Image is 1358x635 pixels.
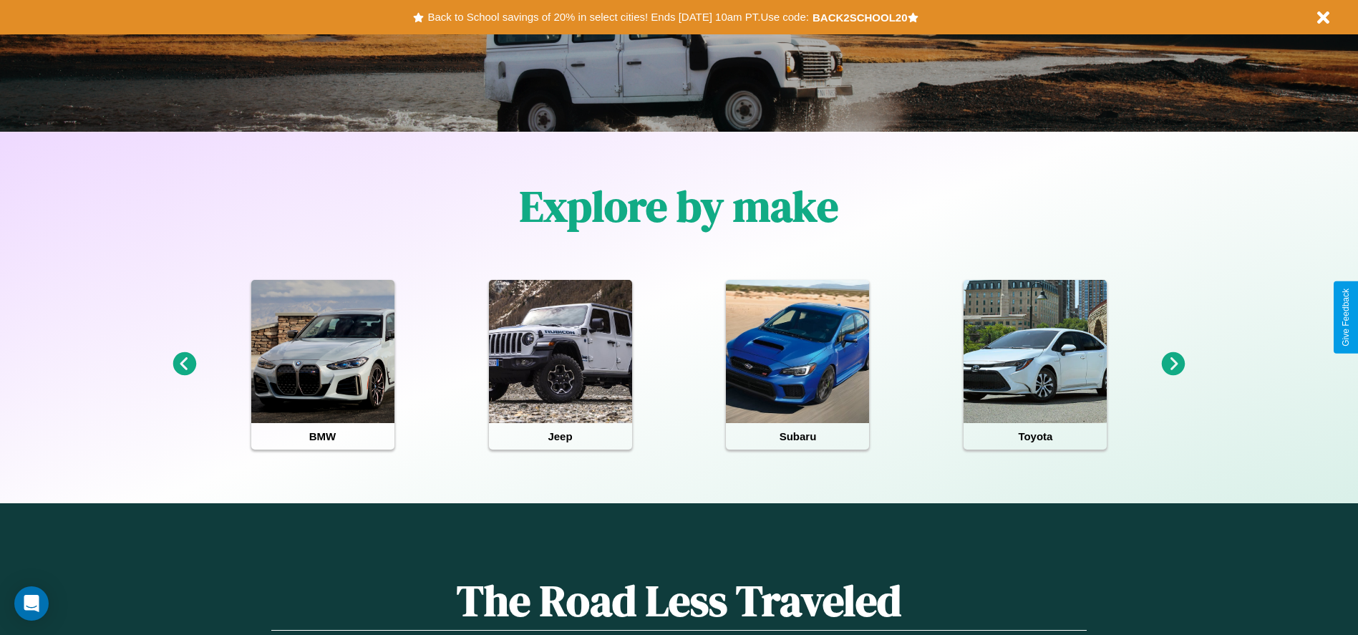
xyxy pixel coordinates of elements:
[520,177,838,236] h1: Explore by make
[964,423,1107,450] h4: Toyota
[1341,289,1351,346] div: Give Feedback
[271,571,1086,631] h1: The Road Less Traveled
[424,7,812,27] button: Back to School savings of 20% in select cities! Ends [DATE] 10am PT.Use code:
[489,423,632,450] h4: Jeep
[14,586,49,621] div: Open Intercom Messenger
[726,423,869,450] h4: Subaru
[251,423,394,450] h4: BMW
[813,11,908,24] b: BACK2SCHOOL20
